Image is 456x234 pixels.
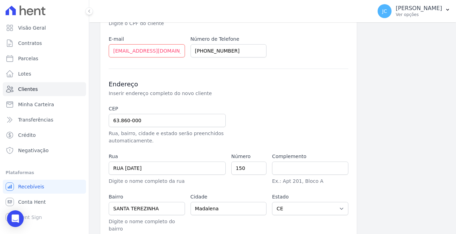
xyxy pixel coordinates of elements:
p: [PERSON_NAME] [396,5,442,12]
p: Inserir endereço completo do novo cliente [109,90,343,97]
label: Estado [272,193,348,201]
span: Minha Carteira [18,101,54,108]
button: JC [PERSON_NAME] Ver opções [372,1,456,21]
label: Bairro [109,193,185,201]
h3: Endereço [109,80,348,88]
a: Parcelas [3,52,86,65]
a: Clientes [3,82,86,96]
p: Digite o nome completo do bairro [109,218,185,233]
span: Lotes [18,70,31,77]
label: Cidade [191,193,267,201]
a: Lotes [3,67,86,81]
span: Transferências [18,116,53,123]
a: Transferências [3,113,86,127]
span: Contratos [18,40,42,47]
a: Minha Carteira [3,97,86,111]
span: Negativação [18,147,49,154]
div: Plataformas [6,169,83,177]
p: Digite o CPF do cliente [109,20,185,27]
label: Rua [109,153,226,160]
p: Digite o nome completo da rua [109,178,226,185]
input: 00.000-000 [109,114,226,127]
span: Clientes [18,86,38,93]
label: E-mail [109,36,185,43]
span: Parcelas [18,55,38,62]
span: Visão Geral [18,24,46,31]
span: JC [382,9,387,14]
a: Recebíveis [3,180,86,194]
p: Ver opções [396,12,442,17]
a: Negativação [3,143,86,157]
span: Recebíveis [18,183,44,190]
label: CEP [109,105,226,112]
a: Conta Hent [3,195,86,209]
span: Crédito [18,132,36,139]
label: Complemento [272,153,348,160]
a: Crédito [3,128,86,142]
a: Contratos [3,36,86,50]
p: Ex.: Apt 201, Bloco A [272,178,348,185]
label: Número [231,153,266,160]
p: Rua, bairro, cidade e estado serão preenchidos automaticamente. [109,130,226,145]
span: Conta Hent [18,198,46,205]
div: Open Intercom Messenger [7,210,24,227]
a: Visão Geral [3,21,86,35]
label: Número de Telefone [191,36,267,43]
